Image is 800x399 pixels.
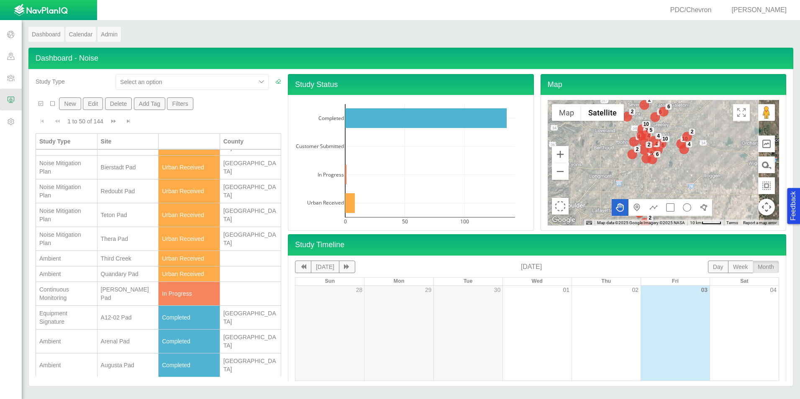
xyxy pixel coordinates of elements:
div: Noise Mitigation Plan [39,159,94,176]
a: 04 [770,286,777,293]
div: 2 [629,109,636,115]
h4: Dashboard - Noise [28,48,793,69]
td: A12-02 Pad [97,306,159,330]
td: Ambient [36,330,97,353]
a: 03 [701,286,708,293]
a: Clear Filters [275,77,281,86]
div: Arenal Pad [101,337,155,345]
a: Dashboard [28,27,64,42]
div: [GEOGRAPHIC_DATA] [223,357,278,373]
a: Terms (opens in new tab) [726,220,738,225]
img: Google [550,215,577,225]
span: Wed [531,278,542,284]
button: next [339,261,355,273]
div: Ambient [39,361,94,369]
div: Thera Pad [101,235,155,243]
td: Noise Mitigation Plan [36,227,97,251]
h4: Study Timeline [288,234,786,256]
button: Keyboard shortcuts [586,220,592,226]
button: previous [295,261,311,273]
a: Open this area in Google Maps (opens a new window) [550,215,577,225]
button: [DATE] [311,261,339,273]
img: UrbanGroupSolutionsTheme$USG_Images$logo.png [14,4,68,17]
div: Urban Received [162,211,216,219]
button: Filters [167,97,193,110]
td: Noise Mitigation Plan [36,203,97,227]
div: Redoubt Pad [101,187,155,195]
td: Weld County [220,306,282,330]
div: 2 [646,142,652,148]
th: County [220,133,282,150]
div: Bierstadt Pad [101,163,155,171]
td: Weld County [220,353,282,377]
div: Noise Mitigation Plan [39,183,94,199]
div: Ambient [39,254,94,263]
div: 1 to 50 of 144 [64,117,107,129]
button: Go to last page [122,113,135,129]
div: Augusta Pad [101,361,155,369]
td: Third Creek [97,251,159,266]
span: Tue [464,278,472,284]
div: 6 [654,151,661,158]
td: Quandary Pad [97,266,159,282]
td: Weld County [220,330,282,353]
span: PDC/Chevron [670,6,712,13]
td: Urban Received [159,156,220,179]
td: Ambient [36,251,97,266]
td: Weld County [220,156,282,179]
button: month [753,261,779,273]
div: Urban Received [162,187,216,195]
div: [PERSON_NAME] [721,5,790,15]
td: Completed [159,353,220,377]
div: Teton Pad [101,211,155,219]
div: Study Type [39,137,94,146]
td: Urban Received [159,203,220,227]
button: Edit [83,97,103,110]
button: Toggle Fullscreen in browser window [733,104,750,121]
div: Continuous Monitoring [39,285,94,302]
button: Go to next page [107,113,120,129]
span: Map data ©2025 Google Imagery ©2025 NASA [597,220,685,225]
td: Urban Received [159,266,220,282]
button: Select area [552,198,569,215]
td: Noise Mitigation Plan [36,179,97,203]
div: Completed [162,361,216,369]
td: Weld County [220,203,282,227]
th: Study Type [36,133,97,150]
div: Third Creek [101,254,155,263]
td: Weld County [220,179,282,203]
div: Equipment Signature [39,309,94,326]
div: 2 [634,146,641,153]
span: Thu [601,278,611,284]
td: In Progress [159,282,220,306]
td: Completed [159,306,220,330]
td: Thera Pad [97,227,159,251]
span: Study Type [36,78,65,85]
div: [GEOGRAPHIC_DATA] [223,183,278,199]
td: Lawrence Pad [97,282,159,306]
td: Urban Received [159,227,220,251]
div: Urban Received [162,235,216,243]
div: Noise Mitigation Plan [39,207,94,223]
th: Status [159,133,220,150]
span: [PERSON_NAME] [731,6,787,13]
span: Sat [740,278,749,284]
td: Continuous Monitoring [36,282,97,306]
td: Bierstadt Pad [97,156,159,179]
button: Elevation [758,136,775,152]
h4: Study Status [288,74,533,95]
button: Show street map [552,104,581,121]
div: Noise Mitigation Plan [39,230,94,247]
button: Draw a multipoint line [645,199,662,216]
div: 6 [666,103,672,110]
button: Feedback [787,188,800,224]
td: Ambient [36,353,97,377]
div: 2 [646,97,653,103]
button: Zoom out [552,163,569,180]
th: Site [97,133,159,150]
div: Ambient [39,337,94,345]
div: Ambient [39,270,94,278]
div: 10 [661,136,669,142]
button: Delete [105,97,132,110]
span: [DATE] [521,263,542,270]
